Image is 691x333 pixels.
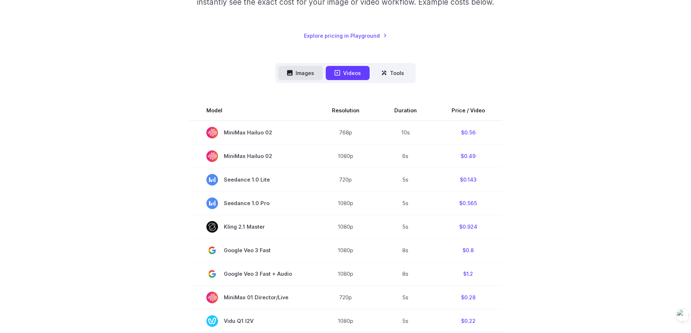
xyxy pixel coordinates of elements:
td: 1080p [314,238,377,262]
td: 1080p [314,215,377,238]
td: $0.924 [434,215,502,238]
td: 8s [377,262,434,286]
button: Images [278,66,323,80]
td: 5s [377,168,434,191]
span: Vidu Q1 I2V [206,315,297,327]
td: 5s [377,191,434,215]
span: Seedance 1.0 Pro [206,197,297,209]
th: Resolution [314,100,377,121]
td: 768p [314,121,377,145]
span: Kling 2.1 Master [206,221,297,233]
td: 1080p [314,144,377,168]
span: Google Veo 3 Fast + Audio [206,268,297,280]
td: $0.22 [434,309,502,333]
td: 1080p [314,191,377,215]
a: Explore pricing in Playground [304,32,387,40]
td: $0.49 [434,144,502,168]
td: $0.28 [434,286,502,309]
td: $0.56 [434,121,502,145]
td: $0.565 [434,191,502,215]
td: $0.8 [434,238,502,262]
td: 5s [377,215,434,238]
span: MiniMax Hailuo 02 [206,150,297,162]
td: 720p [314,286,377,309]
td: 5s [377,286,434,309]
button: Tools [373,66,413,80]
td: 10s [377,121,434,145]
span: MiniMax 01 Director/Live [206,292,297,303]
td: 720p [314,168,377,191]
td: 5s [377,309,434,333]
th: Price / Video [434,100,502,121]
span: Seedance 1.0 Lite [206,174,297,186]
td: 6s [377,144,434,168]
td: 1080p [314,262,377,286]
td: $1.2 [434,262,502,286]
button: Videos [326,66,370,80]
td: 8s [377,238,434,262]
span: Google Veo 3 Fast [206,245,297,256]
th: Model [189,100,314,121]
th: Duration [377,100,434,121]
td: $0.143 [434,168,502,191]
span: MiniMax Hailuo 02 [206,127,297,138]
td: 1080p [314,309,377,333]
